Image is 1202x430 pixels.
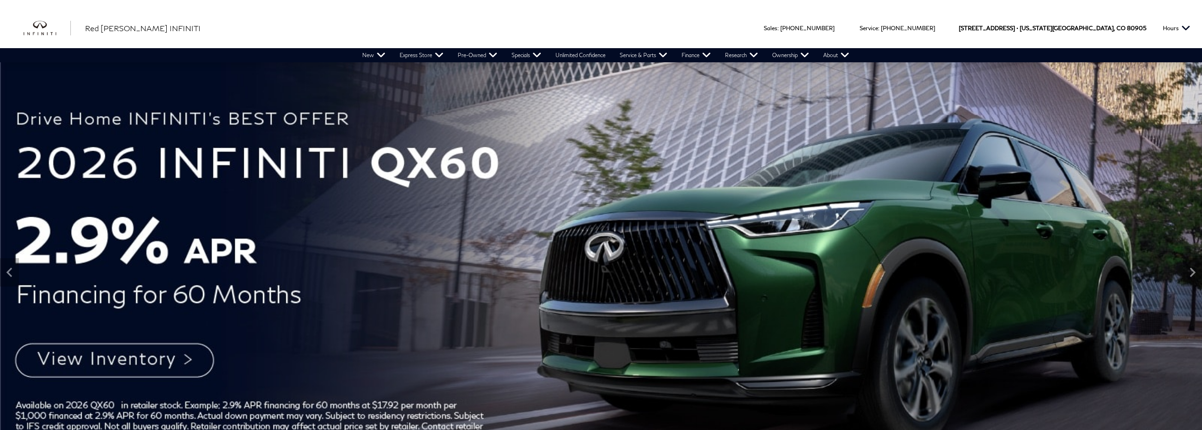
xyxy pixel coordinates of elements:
a: About [816,48,856,62]
a: Finance [674,48,718,62]
a: Express Store [392,48,451,62]
span: Red [PERSON_NAME] INFINITI [85,24,201,33]
a: [PHONE_NUMBER] [780,25,835,32]
a: [STREET_ADDRESS] • [US_STATE][GEOGRAPHIC_DATA], CO 80905 [959,25,1146,32]
a: New [355,48,392,62]
a: Specials [504,48,548,62]
a: infiniti [24,21,71,36]
span: Sales [764,25,777,32]
span: [STREET_ADDRESS] • [959,8,1018,48]
a: Service & Parts [613,48,674,62]
span: : [777,25,779,32]
span: [US_STATE][GEOGRAPHIC_DATA], [1020,8,1115,48]
span: Service [860,25,878,32]
button: Open the hours dropdown [1158,8,1195,48]
span: CO [1117,8,1125,48]
span: 80905 [1127,8,1146,48]
a: Ownership [765,48,816,62]
nav: Main Navigation [355,48,856,62]
a: [PHONE_NUMBER] [881,25,935,32]
a: Pre-Owned [451,48,504,62]
a: Unlimited Confidence [548,48,613,62]
img: INFINITI [24,21,71,36]
a: Red [PERSON_NAME] INFINITI [85,23,201,34]
span: : [878,25,879,32]
a: Research [718,48,765,62]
